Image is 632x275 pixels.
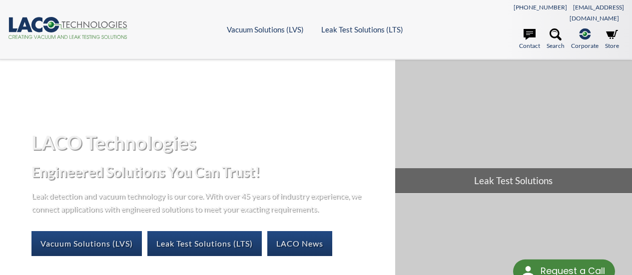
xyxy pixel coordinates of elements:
h1: LACO Technologies [31,130,387,155]
a: Vacuum Solutions (LVS) [31,231,142,256]
a: [EMAIL_ADDRESS][DOMAIN_NAME] [570,3,624,22]
a: Leak Test Solutions (LTS) [321,25,403,34]
h2: Engineered Solutions You Can Trust! [31,163,387,181]
a: LACO News [267,231,332,256]
a: Search [547,28,565,50]
a: Vacuum Solutions (LVS) [227,25,304,34]
a: Store [605,28,619,50]
p: Leak detection and vacuum technology is our core. With over 45 years of industry experience, we c... [31,189,366,215]
span: Leak Test Solutions [395,168,632,193]
a: Contact [519,28,540,50]
span: Corporate [571,41,599,50]
a: Leak Test Solutions (LTS) [147,231,262,256]
a: [PHONE_NUMBER] [514,3,567,11]
a: Leak Test Solutions [395,60,632,193]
